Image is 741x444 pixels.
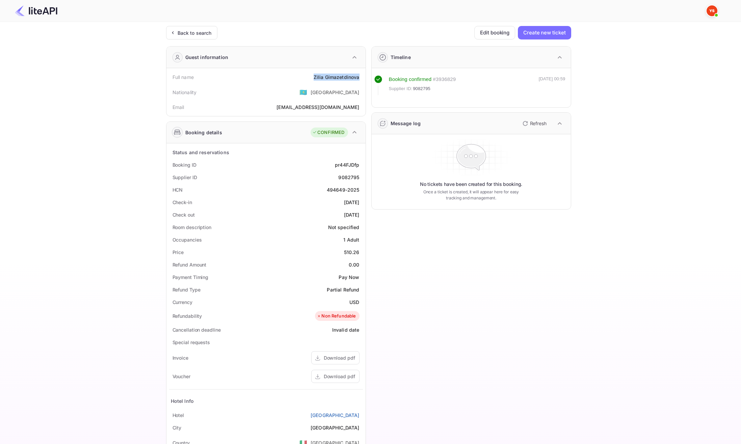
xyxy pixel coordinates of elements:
div: Status and reservations [173,149,229,156]
div: Full name [173,74,194,81]
button: Edit booking [474,26,515,39]
div: [GEOGRAPHIC_DATA] [311,424,360,431]
div: Booking details [185,129,222,136]
div: # 3936829 [433,76,456,83]
div: Price [173,249,184,256]
span: 9082795 [413,85,430,92]
div: [DATE] [344,199,360,206]
p: Once a ticket is created, it will appear here for easy tracking and management. [418,189,525,201]
div: Booking confirmed [389,76,432,83]
p: No tickets have been created for this booking. [420,181,523,188]
div: Check-in [173,199,192,206]
div: 494649-2025 [327,186,360,193]
div: [EMAIL_ADDRESS][DOMAIN_NAME] [276,104,359,111]
div: Payment Timing [173,274,209,281]
div: Message log [391,120,421,127]
div: 1 Adult [343,236,359,243]
div: Pay Now [339,274,359,281]
div: Occupancies [173,236,202,243]
div: Cancellation deadline [173,326,221,333]
div: Not specified [328,224,360,231]
div: Zilia Gimazetdinova [314,74,360,81]
div: Hotel [173,412,184,419]
div: Non Refundable [317,313,356,320]
span: United States [299,86,307,98]
div: Voucher [173,373,190,380]
div: CONFIRMED [312,129,344,136]
div: HCN [173,186,183,193]
div: Hotel Info [171,397,194,405]
div: [DATE] [344,211,360,218]
div: Download pdf [324,373,355,380]
div: 0.00 [349,261,360,268]
div: City [173,424,182,431]
div: Supplier ID [173,174,197,181]
div: Refund Amount [173,261,207,268]
button: Refresh [519,118,549,129]
a: [GEOGRAPHIC_DATA] [311,412,360,419]
p: Refresh [530,120,547,127]
div: Invalid date [332,326,360,333]
div: Room description [173,224,211,231]
img: Yandex Support [707,5,717,16]
div: 9082795 [338,174,359,181]
span: Supplier ID: [389,85,413,92]
div: Currency [173,299,192,306]
div: [DATE] 00:59 [539,76,565,95]
div: Booking ID [173,161,196,168]
div: pr44FJDfp [335,161,359,168]
div: Invoice [173,354,188,361]
div: Check out [173,211,195,218]
div: Email [173,104,184,111]
button: Create new ticket [518,26,571,39]
div: [GEOGRAPHIC_DATA] [311,89,360,96]
div: Guest information [185,54,229,61]
div: 510.26 [344,249,360,256]
div: Back to search [178,29,212,36]
div: Special requests [173,339,210,346]
div: Download pdf [324,354,355,361]
div: Refund Type [173,286,201,293]
div: Nationality [173,89,197,96]
div: USD [349,299,359,306]
img: LiteAPI Logo [15,5,57,16]
div: Refundability [173,312,202,320]
div: Partial Refund [327,286,359,293]
div: Timeline [391,54,411,61]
